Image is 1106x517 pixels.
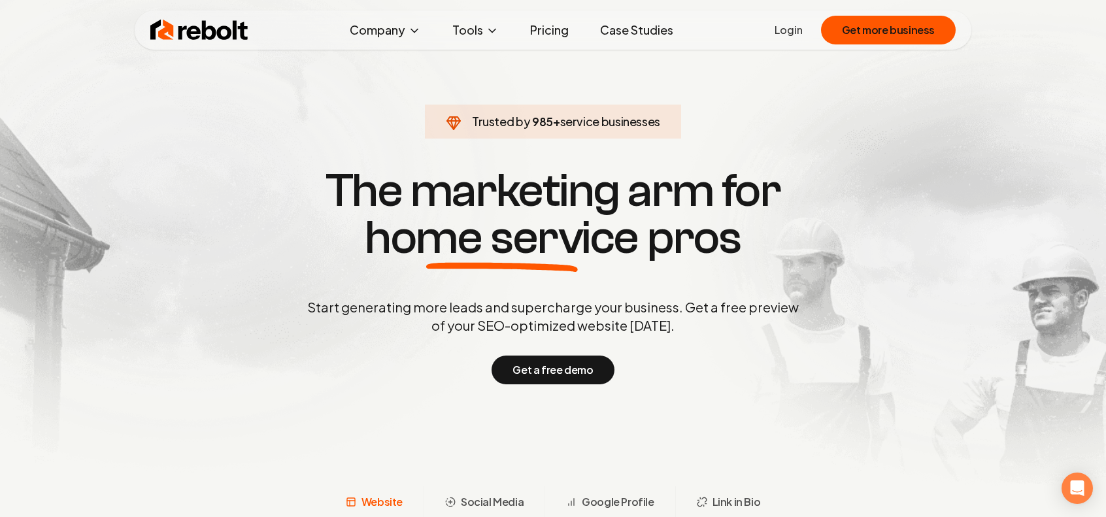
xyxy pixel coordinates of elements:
[239,167,867,261] h1: The marketing arm for pros
[560,114,661,129] span: service businesses
[712,494,761,510] span: Link in Bio
[339,17,431,43] button: Company
[461,494,524,510] span: Social Media
[305,298,801,335] p: Start generating more leads and supercharge your business. Get a free preview of your SEO-optimiz...
[361,494,403,510] span: Website
[821,16,956,44] button: Get more business
[590,17,684,43] a: Case Studies
[365,214,639,261] span: home service
[472,114,530,129] span: Trusted by
[1062,473,1093,504] div: Open Intercom Messenger
[582,494,654,510] span: Google Profile
[520,17,579,43] a: Pricing
[492,356,614,384] button: Get a free demo
[553,114,560,129] span: +
[442,17,509,43] button: Tools
[775,22,803,38] a: Login
[532,112,553,131] span: 985
[150,17,248,43] img: Rebolt Logo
